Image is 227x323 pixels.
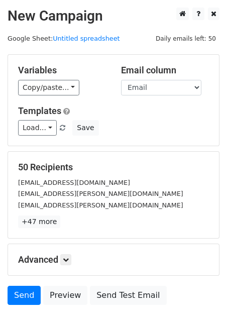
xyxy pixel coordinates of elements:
[18,80,79,95] a: Copy/paste...
[18,254,209,265] h5: Advanced
[18,65,106,76] h5: Variables
[8,286,41,305] a: Send
[43,286,87,305] a: Preview
[8,35,120,42] small: Google Sheet:
[18,201,183,209] small: [EMAIL_ADDRESS][PERSON_NAME][DOMAIN_NAME]
[18,179,130,186] small: [EMAIL_ADDRESS][DOMAIN_NAME]
[18,105,61,116] a: Templates
[18,190,183,197] small: [EMAIL_ADDRESS][PERSON_NAME][DOMAIN_NAME]
[152,33,219,44] span: Daily emails left: 50
[8,8,219,25] h2: New Campaign
[18,216,60,228] a: +47 more
[90,286,166,305] a: Send Test Email
[121,65,209,76] h5: Email column
[18,162,209,173] h5: 50 Recipients
[18,120,57,136] a: Load...
[72,120,98,136] button: Save
[53,35,120,42] a: Untitled spreadsheet
[152,35,219,42] a: Daily emails left: 50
